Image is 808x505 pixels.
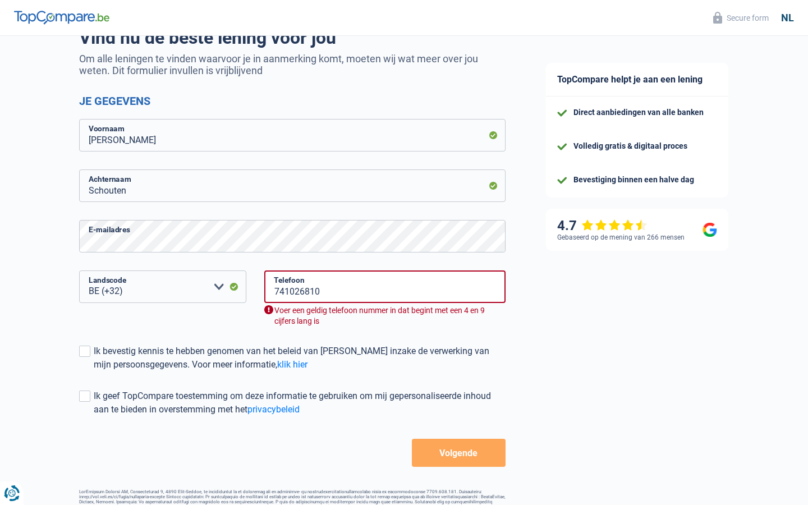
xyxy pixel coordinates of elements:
[79,53,506,76] p: Om alle leningen te vinden waarvoor je in aanmerking komt, moeten wij wat meer over jou weten. Di...
[573,108,704,117] div: Direct aanbiedingen van alle banken
[573,175,694,185] div: Bevestiging binnen een halve dag
[546,63,728,97] div: TopCompare helpt je aan een lening
[557,218,648,234] div: 4.7
[277,359,307,370] a: klik hier
[264,270,506,303] input: 401020304
[79,27,506,48] h1: Vind nu de beste lening voor jou
[79,94,506,108] h2: Je gegevens
[94,345,506,371] div: Ik bevestig kennis te hebben genomen van het beleid van [PERSON_NAME] inzake de verwerking van mi...
[781,12,794,24] div: nl
[94,389,506,416] div: Ik geef TopCompare toestemming om deze informatie te gebruiken om mij gepersonaliseerde inhoud aa...
[14,11,109,24] img: TopCompare Logo
[706,8,775,27] button: Secure form
[412,439,506,467] button: Volgende
[557,233,685,241] div: Gebaseerd op de mening van 266 mensen
[264,305,506,327] div: Voer een geldig telefoon nummer in dat begint met een 4 en 9 cijfers lang is
[247,404,300,415] a: privacybeleid
[573,141,687,151] div: Volledig gratis & digitaal proces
